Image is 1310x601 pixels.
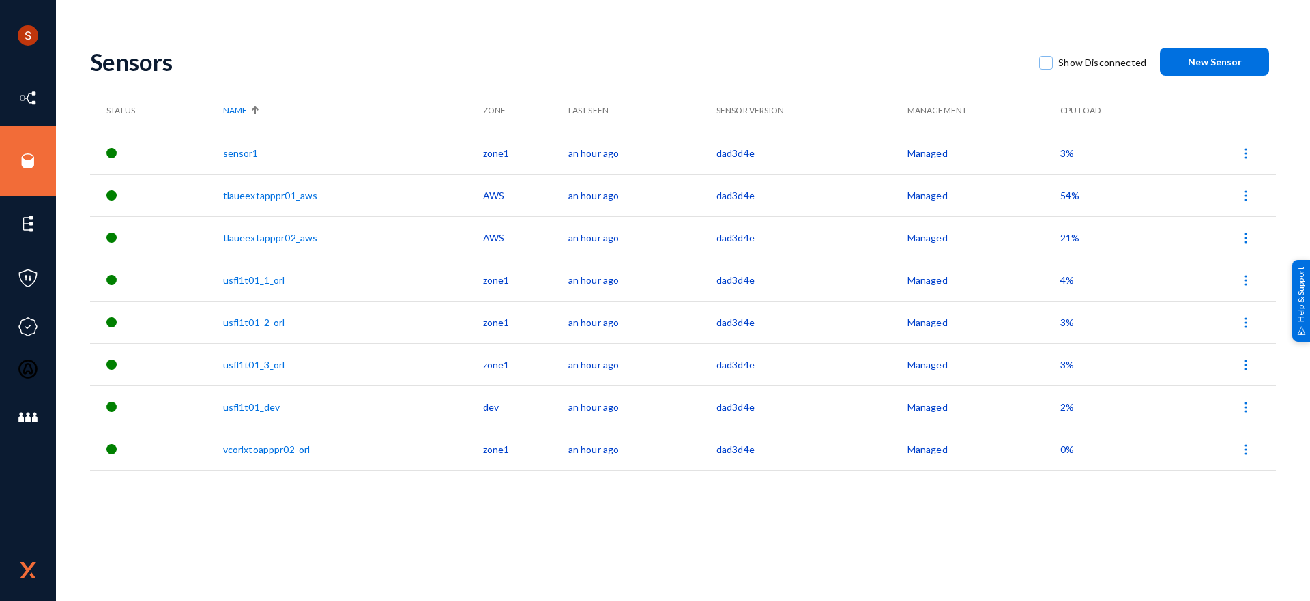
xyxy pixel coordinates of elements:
img: icon-more.svg [1239,231,1253,245]
th: Management [907,89,1060,132]
td: an hour ago [568,259,716,301]
img: help_support.svg [1297,326,1306,335]
span: 4% [1060,274,1074,286]
th: Zone [483,89,568,132]
a: usfl1t01_3_orl [223,359,285,370]
button: New Sensor [1160,48,1269,76]
img: icon-more.svg [1239,316,1253,329]
td: zone1 [483,343,568,385]
td: an hour ago [568,301,716,343]
a: usfl1t01_1_orl [223,274,285,286]
img: icon-oauth.svg [18,359,38,379]
td: AWS [483,174,568,216]
td: dad3d4e [716,259,907,301]
td: AWS [483,216,568,259]
td: Managed [907,385,1060,428]
img: icon-members.svg [18,407,38,428]
td: an hour ago [568,216,716,259]
img: icon-policies.svg [18,268,38,289]
td: zone1 [483,132,568,174]
th: CPU Load [1060,89,1164,132]
th: Status [90,89,223,132]
td: Managed [907,259,1060,301]
span: 21% [1060,232,1079,244]
a: vcorlxtoapppr02_orl [223,443,310,455]
td: Managed [907,343,1060,385]
td: Managed [907,174,1060,216]
span: 3% [1060,317,1074,328]
td: dad3d4e [716,216,907,259]
td: zone1 [483,301,568,343]
td: zone1 [483,259,568,301]
td: dad3d4e [716,385,907,428]
td: an hour ago [568,174,716,216]
td: Managed [907,132,1060,174]
td: Managed [907,216,1060,259]
img: icon-inventory.svg [18,88,38,108]
td: zone1 [483,428,568,470]
td: an hour ago [568,428,716,470]
td: Managed [907,428,1060,470]
div: Help & Support [1292,259,1310,341]
span: 2% [1060,401,1074,413]
td: an hour ago [568,132,716,174]
span: 54% [1060,190,1079,201]
th: Sensor Version [716,89,907,132]
td: dad3d4e [716,174,907,216]
td: dad3d4e [716,132,907,174]
td: an hour ago [568,343,716,385]
img: ACg8ocLCHWB70YVmYJSZIkanuWRMiAOKj9BOxslbKTvretzi-06qRA=s96-c [18,25,38,46]
a: tlaueextapppr02_aws [223,232,318,244]
a: sensor1 [223,147,259,159]
img: icon-more.svg [1239,147,1253,160]
td: an hour ago [568,385,716,428]
span: Name [223,104,247,117]
img: icon-more.svg [1239,358,1253,372]
div: Sensors [90,48,1025,76]
span: Show Disconnected [1058,53,1146,73]
span: 0% [1060,443,1074,455]
img: icon-more.svg [1239,189,1253,203]
a: usfl1t01_dev [223,401,280,413]
th: Last Seen [568,89,716,132]
img: icon-more.svg [1239,400,1253,414]
span: 3% [1060,147,1074,159]
td: dad3d4e [716,428,907,470]
td: dad3d4e [716,301,907,343]
img: icon-more.svg [1239,274,1253,287]
img: icon-sources.svg [18,151,38,171]
a: usfl1t01_2_orl [223,317,285,328]
td: dad3d4e [716,343,907,385]
a: tlaueextapppr01_aws [223,190,318,201]
img: icon-more.svg [1239,443,1253,456]
img: icon-compliance.svg [18,317,38,337]
td: Managed [907,301,1060,343]
img: icon-elements.svg [18,214,38,234]
span: 3% [1060,359,1074,370]
td: dev [483,385,568,428]
span: New Sensor [1188,56,1242,68]
div: Name [223,104,476,117]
